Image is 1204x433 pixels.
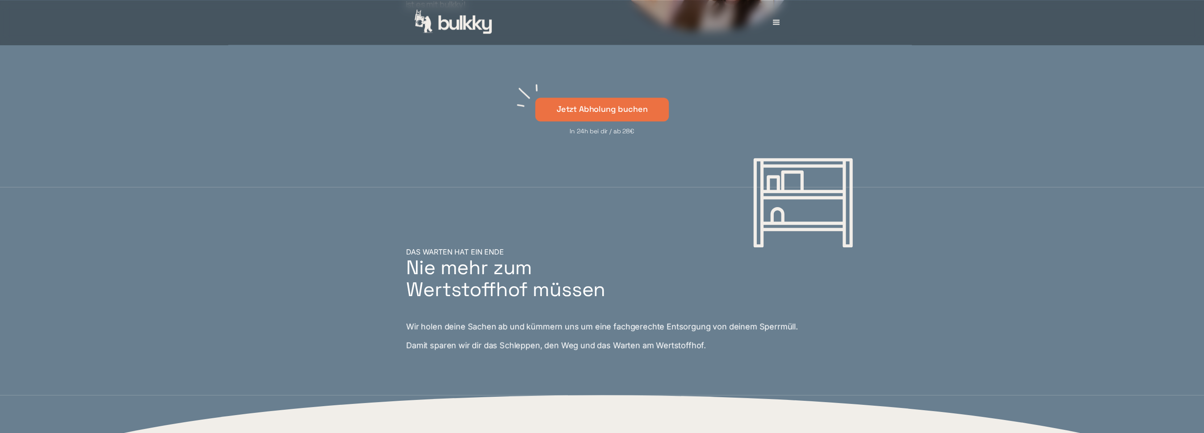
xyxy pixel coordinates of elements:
[406,257,605,301] h2: Nie mehr zum Wertstoffhof müssen
[406,247,605,257] div: DAS WARTEN HAT EIN ENDE
[406,322,798,350] div: Wir holen deine Sachen ab und kümmern uns um eine fachgerechte Entsorgung von deinem Sperrmüll. D...
[570,121,634,136] div: In 24h bei dir / ab 28€
[415,9,493,35] a: home
[535,98,669,121] a: Jetzt Abholung buchen
[763,9,790,36] div: menu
